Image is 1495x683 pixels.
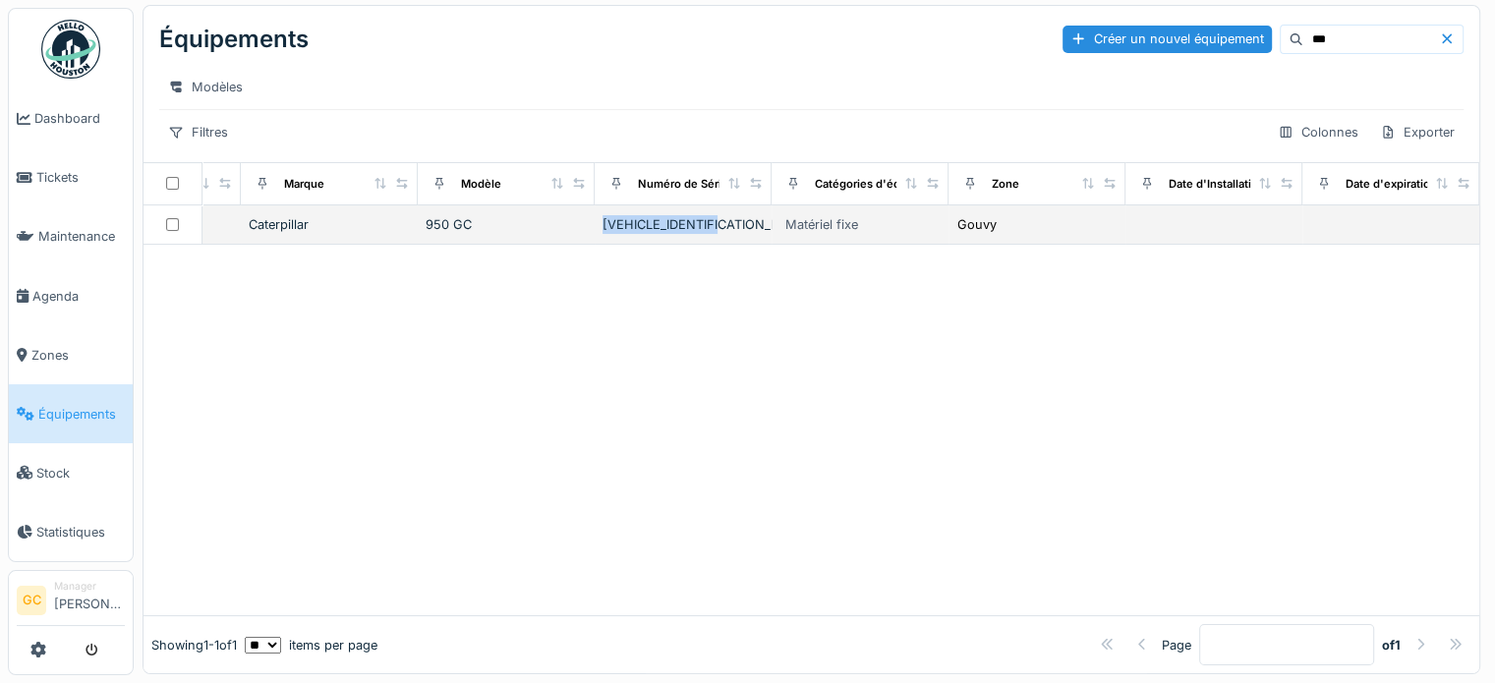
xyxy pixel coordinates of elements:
[245,636,377,655] div: items per page
[1169,176,1265,193] div: Date d'Installation
[9,325,133,384] a: Zones
[36,464,125,483] span: Stock
[249,215,410,234] div: Caterpillar
[1371,118,1464,146] div: Exporter
[54,579,125,594] div: Manager
[54,579,125,621] li: [PERSON_NAME]
[284,176,324,193] div: Marque
[638,176,728,193] div: Numéro de Série
[32,287,125,306] span: Agenda
[17,579,125,626] a: GC Manager[PERSON_NAME]
[992,176,1019,193] div: Zone
[159,73,252,101] div: Modèles
[785,215,858,234] div: Matériel fixe
[1162,636,1191,655] div: Page
[38,405,125,424] span: Équipements
[603,215,764,234] div: [VEHICLE_IDENTIFICATION_NUMBER]
[1269,118,1367,146] div: Colonnes
[9,207,133,266] a: Maintenance
[36,168,125,187] span: Tickets
[815,176,951,193] div: Catégories d'équipement
[159,118,237,146] div: Filtres
[9,384,133,443] a: Équipements
[17,586,46,615] li: GC
[9,502,133,561] a: Statistiques
[9,89,133,148] a: Dashboard
[9,443,133,502] a: Stock
[41,20,100,79] img: Badge_color-CXgf-gQk.svg
[151,636,237,655] div: Showing 1 - 1 of 1
[9,148,133,207] a: Tickets
[31,346,125,365] span: Zones
[34,109,125,128] span: Dashboard
[38,227,125,246] span: Maintenance
[957,215,997,234] div: Gouvy
[1382,636,1401,655] strong: of 1
[159,14,309,65] div: Équipements
[1346,176,1437,193] div: Date d'expiration
[36,523,125,541] span: Statistiques
[461,176,501,193] div: Modèle
[9,266,133,325] a: Agenda
[1063,26,1272,52] div: Créer un nouvel équipement
[426,215,587,234] div: 950 GC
